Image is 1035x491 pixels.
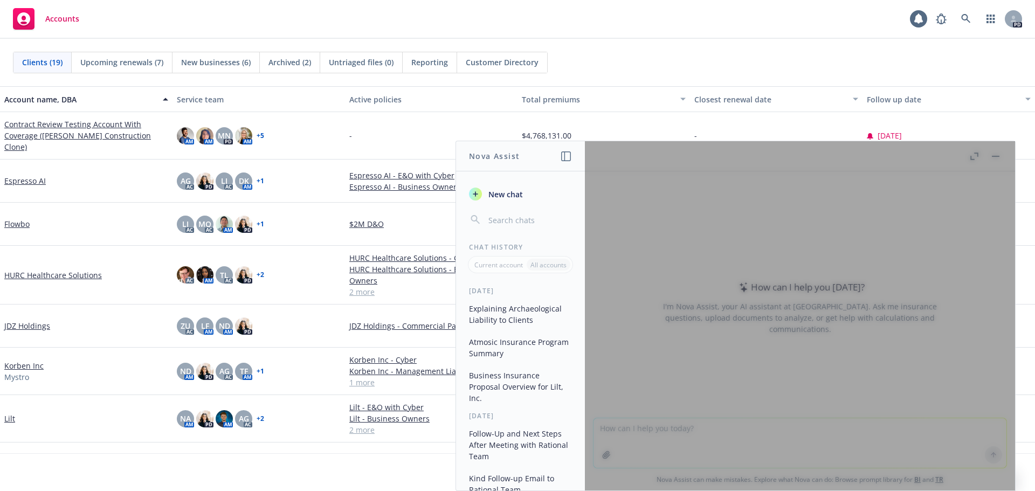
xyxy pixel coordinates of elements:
a: Switch app [980,8,1002,30]
a: Espresso AI - Business Owners [349,181,513,192]
span: Clients (19) [22,57,63,68]
button: Atmosic Insurance Program Summary [465,333,576,362]
a: Search [955,8,977,30]
span: Accounts [45,15,79,23]
a: $2M D&O [349,218,513,230]
a: Korben Inc [4,360,44,371]
span: Mystro [4,371,29,383]
a: 2 more [349,286,513,298]
div: Total premiums [522,94,674,105]
img: photo [196,363,213,380]
span: ZU [181,320,190,331]
a: HURC Healthcare Solutions [4,269,102,281]
div: [DATE] [456,411,585,420]
button: Active policies [345,86,517,112]
span: ND [219,320,230,331]
a: JDZ Holdings [4,320,50,331]
span: LI [182,218,189,230]
a: Flowbo [4,218,30,230]
img: photo [196,266,213,283]
span: New businesses (6) [181,57,251,68]
img: photo [235,317,252,335]
a: + 2 [257,272,264,278]
div: Closest renewal date [694,94,846,105]
button: Total premiums [517,86,690,112]
a: + 1 [257,221,264,227]
button: Follow-Up and Next Steps After Meeting with Rational Team [465,425,576,465]
button: Explaining Archaeological Liability to Clients [465,300,576,329]
span: AG [239,413,249,424]
div: Active policies [349,94,513,105]
a: Espresso AI - E&O with Cyber [349,170,513,181]
span: MN [218,130,231,141]
a: Korben Inc - Management Liability [349,365,513,377]
div: Account name, DBA [4,94,156,105]
span: AG [219,365,230,377]
span: Customer Directory [466,57,539,68]
span: [DATE] [878,130,902,141]
span: DK [239,175,249,186]
div: Service team [177,94,341,105]
span: $4,768,131.00 [522,130,571,141]
img: photo [177,127,194,144]
a: Lilt - Business Owners [349,413,513,424]
span: New chat [486,189,523,200]
a: + 1 [257,178,264,184]
span: Upcoming renewals (7) [80,57,163,68]
span: - [349,130,352,141]
a: + 5 [257,133,264,139]
div: Chat History [456,243,585,252]
a: Espresso AI [4,175,46,186]
span: LI [221,175,227,186]
a: Report a Bug [930,8,952,30]
button: Follow up date [862,86,1035,112]
img: photo [216,410,233,427]
button: New chat [465,184,576,204]
a: 2 more [349,424,513,435]
span: TF [240,365,248,377]
a: 1 more [349,377,513,388]
button: Closest renewal date [690,86,862,112]
input: Search chats [486,212,572,227]
div: [DATE] [456,286,585,295]
a: HURC Healthcare Solutions - Business Owners [349,264,513,286]
span: Reporting [411,57,448,68]
p: Current account [474,260,523,269]
img: photo [196,410,213,427]
a: + 1 [257,368,264,375]
div: Follow up date [867,94,1019,105]
img: photo [235,216,252,233]
a: Korben Inc - Cyber [349,354,513,365]
a: Lilt - E&O with Cyber [349,402,513,413]
span: MQ [198,218,211,230]
span: NA [180,413,191,424]
span: Untriaged files (0) [329,57,394,68]
a: Contract Review Testing Account With Coverage ([PERSON_NAME] Construction Clone) [4,119,168,153]
img: photo [196,127,213,144]
button: Service team [172,86,345,112]
span: ND [180,365,191,377]
a: + 2 [257,416,264,422]
span: Archived (2) [268,57,311,68]
img: photo [177,266,194,283]
img: photo [196,172,213,190]
h1: Nova Assist [469,150,520,162]
a: JDZ Holdings - Commercial Package [349,320,513,331]
p: All accounts [530,260,567,269]
img: photo [235,127,252,144]
span: TL [220,269,229,281]
span: - [694,130,697,141]
button: Business Insurance Proposal Overview for Lilt, Inc. [465,366,576,407]
a: HURC Healthcare Solutions - Cyber [349,252,513,264]
img: photo [235,266,252,283]
span: AG [181,175,191,186]
a: Lilt [4,413,15,424]
span: LF [201,320,209,331]
a: Accounts [9,4,84,34]
img: photo [216,216,233,233]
